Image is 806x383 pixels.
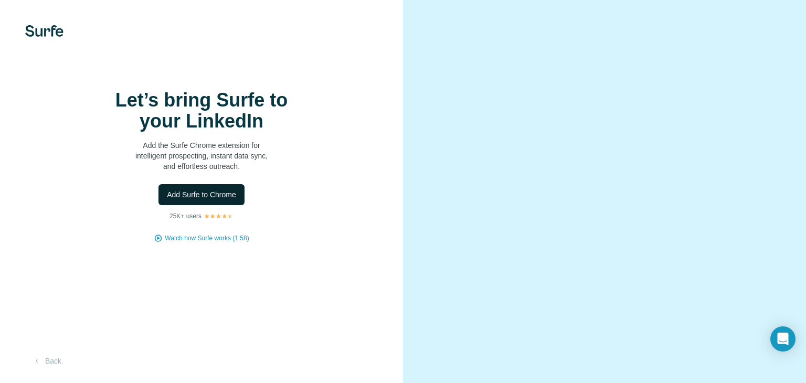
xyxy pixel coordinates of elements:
[169,211,201,221] p: 25K+ users
[97,90,306,132] h1: Let’s bring Surfe to your LinkedIn
[204,213,234,219] img: Rating Stars
[158,184,245,205] button: Add Surfe to Chrome
[97,140,306,172] p: Add the Surfe Chrome extension for intelligent prospecting, instant data sync, and effortless out...
[165,233,249,243] button: Watch how Surfe works (1:58)
[770,326,796,352] div: Open Intercom Messenger
[25,25,63,37] img: Surfe's logo
[25,352,69,370] button: Back
[167,189,236,200] span: Add Surfe to Chrome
